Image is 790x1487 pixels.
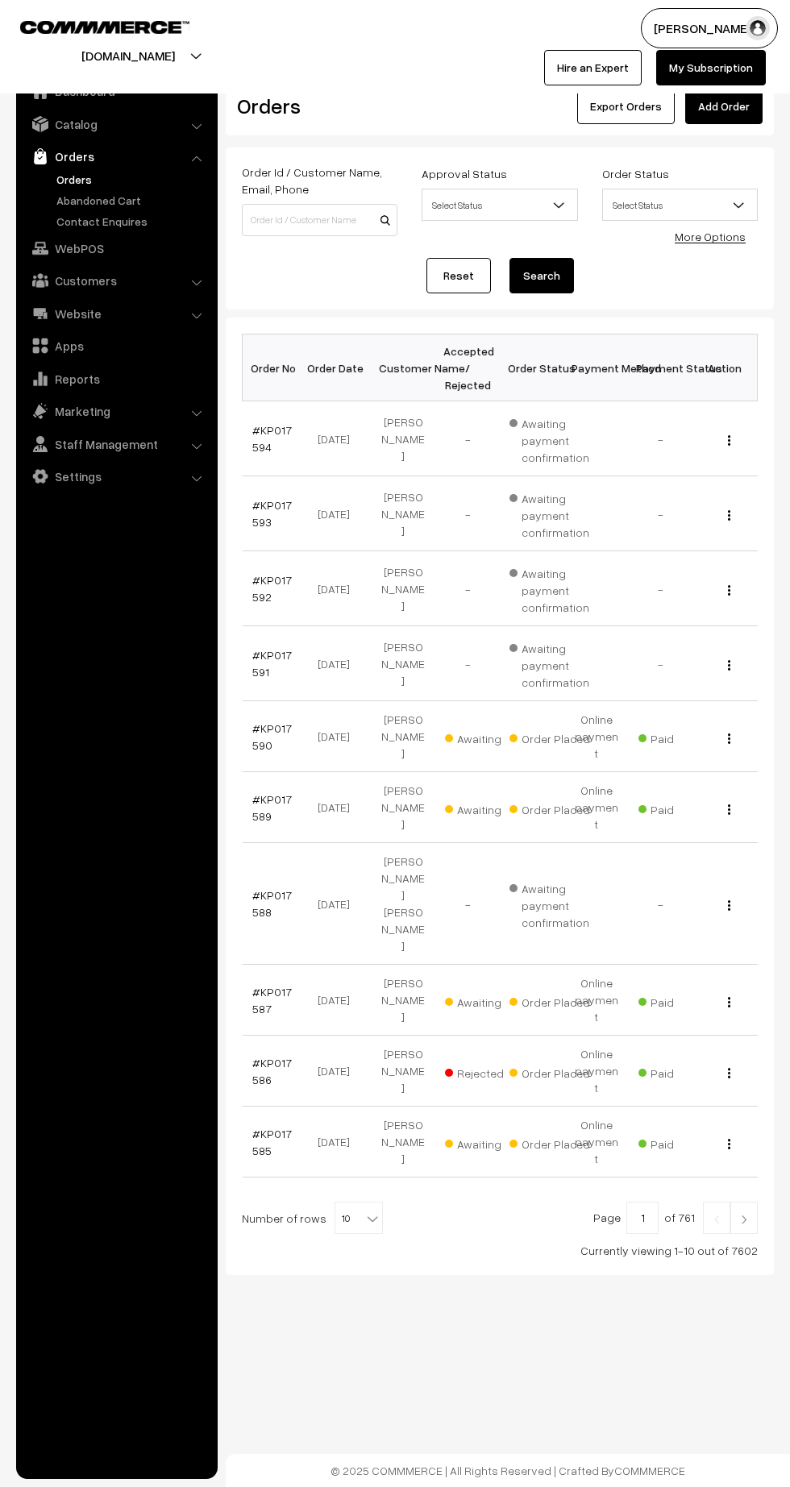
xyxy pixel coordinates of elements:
[252,423,292,454] a: #KP017594
[306,843,371,965] td: [DATE]
[509,636,590,691] span: Awaiting payment confirmation
[509,876,590,931] span: Awaiting payment confirmation
[306,965,371,1036] td: [DATE]
[371,965,435,1036] td: [PERSON_NAME]
[371,551,435,626] td: [PERSON_NAME]
[564,965,629,1036] td: Online payment
[426,258,491,293] a: Reset
[435,334,500,401] th: Accepted / Rejected
[638,726,719,747] span: Paid
[728,660,730,671] img: Menu
[728,1068,730,1078] img: Menu
[237,93,396,118] h2: Orders
[252,888,292,919] a: #KP017588
[20,142,212,171] a: Orders
[509,258,574,293] button: Search
[509,726,590,747] span: Order Placed
[509,1061,590,1082] span: Order Placed
[252,985,292,1016] a: #KP017587
[306,772,371,843] td: [DATE]
[371,1107,435,1178] td: [PERSON_NAME]
[638,797,719,818] span: Paid
[20,397,212,426] a: Marketing
[25,35,231,76] button: [DOMAIN_NAME]
[335,1202,382,1235] span: 10
[664,1211,695,1224] span: of 761
[685,89,763,124] a: Add Order
[728,733,730,744] img: Menu
[371,772,435,843] td: [PERSON_NAME]
[629,626,693,701] td: -
[306,701,371,772] td: [DATE]
[242,204,397,236] input: Order Id / Customer Name / Customer Email / Customer Phone
[746,16,770,40] img: user
[435,401,500,476] td: -
[252,498,292,529] a: #KP017593
[52,192,212,209] a: Abandoned Cart
[629,476,693,551] td: -
[629,401,693,476] td: -
[509,561,590,616] span: Awaiting payment confirmation
[602,165,669,182] label: Order Status
[226,1454,790,1487] footer: © 2025 COMMMERCE | All Rights Reserved | Crafted By
[20,430,212,459] a: Staff Management
[728,997,730,1007] img: Menu
[242,1210,326,1227] span: Number of rows
[656,50,766,85] a: My Subscription
[638,1132,719,1153] span: Paid
[445,726,526,747] span: Awaiting
[20,299,212,328] a: Website
[252,573,292,604] a: #KP017592
[435,551,500,626] td: -
[243,334,307,401] th: Order No
[564,334,629,401] th: Payment Method
[728,510,730,521] img: Menu
[252,648,292,679] a: #KP017591
[638,990,719,1011] span: Paid
[614,1464,685,1477] a: COMMMERCE
[445,797,526,818] span: Awaiting
[728,435,730,446] img: Menu
[371,701,435,772] td: [PERSON_NAME]
[306,1036,371,1107] td: [DATE]
[675,230,746,243] a: More Options
[52,213,212,230] a: Contact Enquires
[422,189,577,221] span: Select Status
[709,1215,724,1224] img: Left
[20,16,161,35] a: COMMMERCE
[693,334,758,401] th: Action
[306,1107,371,1178] td: [DATE]
[629,843,693,965] td: -
[445,990,526,1011] span: Awaiting
[252,792,292,823] a: #KP017589
[544,50,642,85] a: Hire an Expert
[306,551,371,626] td: [DATE]
[20,331,212,360] a: Apps
[445,1132,526,1153] span: Awaiting
[509,990,590,1011] span: Order Placed
[20,364,212,393] a: Reports
[371,476,435,551] td: [PERSON_NAME]
[564,701,629,772] td: Online payment
[577,89,675,124] button: Export Orders
[737,1215,751,1224] img: Right
[629,334,693,401] th: Payment Status
[306,334,371,401] th: Order Date
[306,401,371,476] td: [DATE]
[629,551,693,626] td: -
[728,900,730,911] img: Menu
[602,189,758,221] span: Select Status
[638,1061,719,1082] span: Paid
[509,411,590,466] span: Awaiting payment confirmation
[20,234,212,263] a: WebPOS
[371,1036,435,1107] td: [PERSON_NAME]
[422,165,507,182] label: Approval Status
[242,1242,758,1259] div: Currently viewing 1-10 out of 7602
[371,401,435,476] td: [PERSON_NAME]
[242,164,397,197] label: Order Id / Customer Name, Email, Phone
[564,1107,629,1178] td: Online payment
[564,1036,629,1107] td: Online payment
[728,804,730,815] img: Menu
[20,266,212,295] a: Customers
[306,626,371,701] td: [DATE]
